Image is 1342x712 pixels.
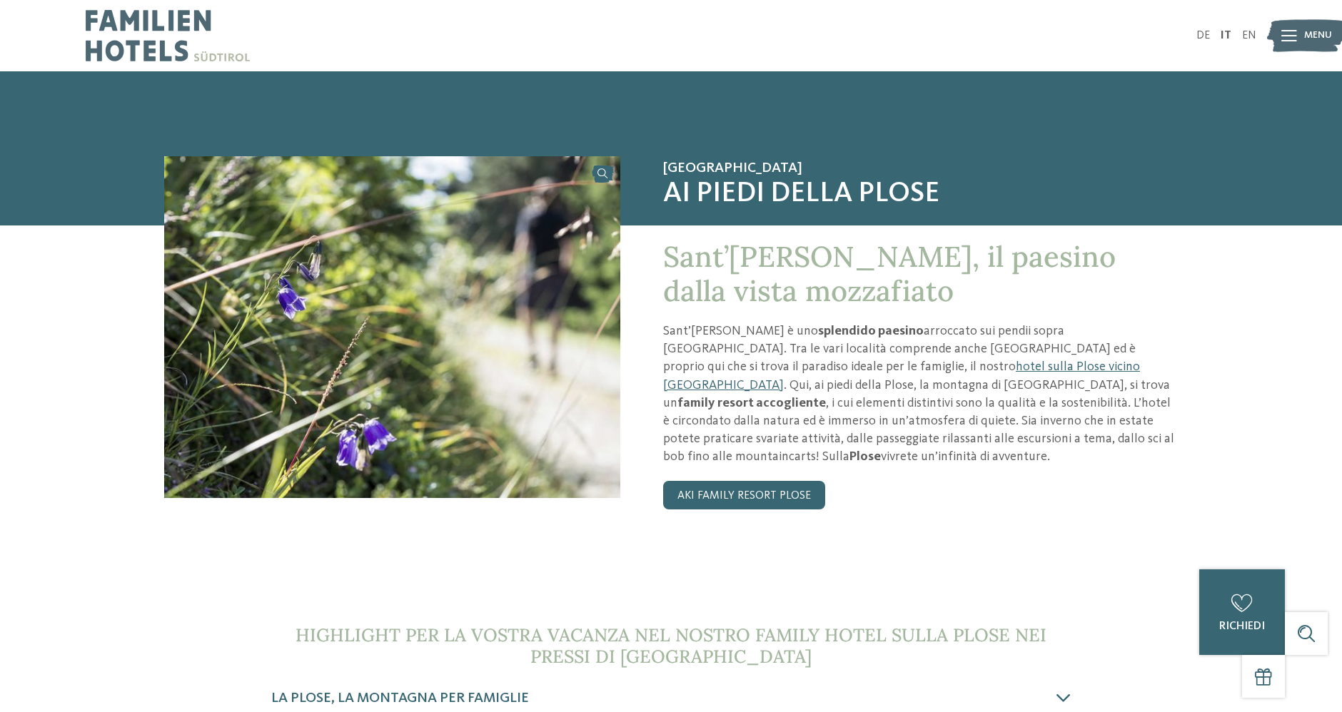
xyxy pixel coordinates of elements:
[296,624,1046,668] span: Highlight per la vostra vacanza nel nostro family hotel sulla Plose nei pressi di [GEOGRAPHIC_DATA]
[663,481,825,509] a: AKI Family Resort PLOSE
[164,156,620,498] img: Un family hotel sulla Plose nei pressi di Bressanone
[663,160,1178,177] span: [GEOGRAPHIC_DATA]
[663,360,1140,391] a: hotel sulla Plose vicino [GEOGRAPHIC_DATA]
[717,397,826,410] strong: resort accogliente
[1199,569,1285,655] a: richiedi
[818,325,924,337] strong: splendido paesino
[1196,30,1210,41] a: DE
[271,691,529,706] span: La Plose, la montagna per famiglie
[663,322,1178,467] p: Sant’[PERSON_NAME] è uno arroccato sui pendii sopra [GEOGRAPHIC_DATA]. Tra le vari località compr...
[1304,29,1332,43] span: Menu
[1221,30,1231,41] a: IT
[663,177,1178,211] span: Ai piedi della Plose
[677,397,715,410] strong: family
[1219,621,1265,632] span: richiedi
[1242,30,1256,41] a: EN
[663,238,1116,309] span: Sant’[PERSON_NAME], il paesino dalla vista mozzafiato
[849,450,881,463] strong: Plose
